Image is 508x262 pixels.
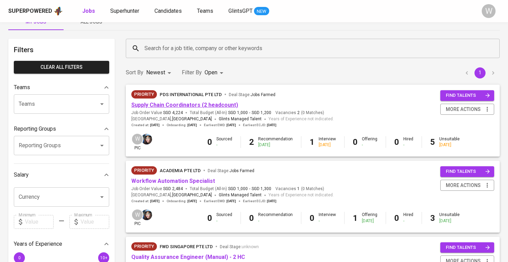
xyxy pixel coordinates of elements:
div: Interview [319,136,336,148]
div: pic [131,209,143,227]
span: Earliest EMD : [204,123,236,128]
div: Unsuitable [439,136,460,148]
a: Jobs [82,7,96,16]
button: find talents [440,166,494,177]
div: Teams [14,81,109,94]
span: Created at : [131,123,160,128]
b: 0 [249,213,254,223]
span: unknown [242,244,259,249]
a: Supply Chain Coordinators (2 headcount) [131,102,238,108]
div: W [131,133,143,145]
h6: Filters [14,44,109,55]
img: app logo [54,6,63,16]
span: Glints Managed Talent [219,116,262,121]
b: 0 [394,213,399,223]
div: Sourced [216,212,232,224]
a: Superpoweredapp logo [8,6,63,16]
p: Years of Experience [14,240,62,248]
p: Newest [146,68,165,77]
button: more actions [440,180,494,191]
div: Years of Experience [14,237,109,251]
span: [DATE] [187,199,197,204]
b: 0 [394,137,399,147]
span: Superhunter [110,8,139,14]
b: 0 [207,137,212,147]
p: Reporting Groups [14,125,56,133]
span: SGD 4,224 [163,110,183,116]
span: [GEOGRAPHIC_DATA] , [131,116,212,123]
span: PDS International Pte Ltd [160,92,222,97]
b: 3 [430,213,435,223]
p: Salary [14,171,29,179]
div: [DATE] [439,218,460,224]
div: Sourced [216,136,232,148]
span: more actions [446,105,481,114]
span: 0 [18,255,20,260]
span: Earliest ECJD : [243,199,276,204]
span: SGD 1,000 [228,110,248,116]
span: Years of Experience not indicated. [269,116,334,123]
span: [DATE] [187,123,197,128]
div: Superpowered [8,7,52,15]
span: Glints Managed Talent [219,193,262,197]
span: more actions [446,181,481,190]
input: Value [81,215,109,229]
b: 0 [310,213,314,223]
div: New Job received from Demand Team [131,90,157,99]
p: Teams [14,83,30,92]
span: - [249,186,250,192]
a: Teams [197,7,215,16]
span: find talents [446,92,490,100]
span: SGD 2,484 [163,186,183,192]
span: Priority [131,167,157,174]
span: SGD 1,200 [252,110,271,116]
div: Offering [362,212,377,224]
a: Workflow Automation Specialist [131,178,215,184]
span: 10+ [100,255,107,260]
span: Priority [131,91,157,98]
b: 2 [249,137,254,147]
div: - [216,218,232,224]
span: 2 [296,110,300,116]
b: Jobs [82,8,95,14]
span: Onboarding : [167,199,197,204]
span: [GEOGRAPHIC_DATA] , [131,192,212,199]
img: diazagista@glints.com [141,209,152,220]
span: Deal Stage : [208,168,254,173]
span: Created at : [131,199,160,204]
a: Quality Assurance Engineer (Manual) - 2 HC [131,254,245,260]
span: Teams [197,8,213,14]
span: Deal Stage : [220,244,259,249]
div: Reporting Groups [14,122,109,136]
div: Recommendation [258,136,293,148]
span: Jobs Farmed [229,168,254,173]
p: Sort By [126,68,143,77]
span: Vacancies ( 0 Matches ) [275,110,324,116]
div: New Job received from Demand Team [131,242,157,251]
div: [DATE] [362,218,377,224]
span: Open [205,69,217,76]
div: Interview [319,212,336,224]
span: Academia Pte Ltd [160,168,201,173]
b: 0 [207,213,212,223]
span: Total Budget (All-In) [190,110,271,116]
div: - [362,142,377,148]
div: [DATE] [258,142,293,148]
div: New Job received from Demand Team [131,166,157,175]
a: GlintsGPT NEW [228,7,269,16]
button: find talents [440,242,494,253]
img: diazagista@glints.com [141,134,152,144]
button: page 1 [474,67,486,78]
div: [DATE] [439,142,460,148]
div: Recommendation [258,212,293,224]
span: [DATE] [150,123,160,128]
div: - [403,142,413,148]
span: Earliest EMD : [204,199,236,204]
span: [GEOGRAPHIC_DATA] [172,192,212,199]
span: Total Budget (All-In) [190,186,271,192]
span: - [249,110,250,116]
nav: pagination navigation [460,67,500,78]
div: - [216,142,232,148]
span: find talents [446,168,490,176]
button: Clear All filters [14,61,109,74]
